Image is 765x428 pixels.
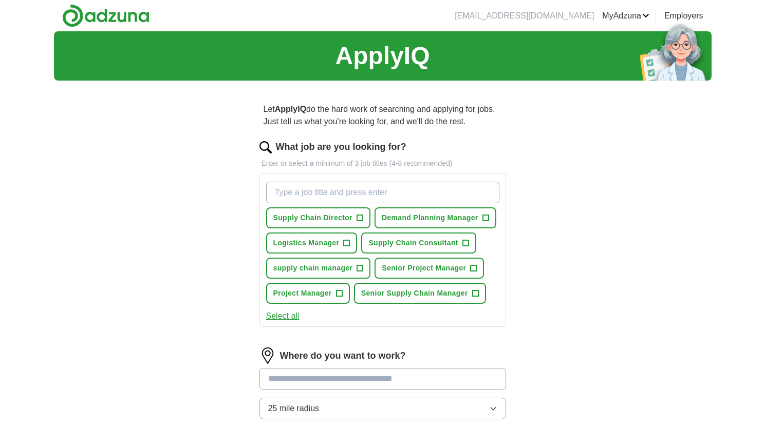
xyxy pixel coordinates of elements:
[259,398,506,419] button: 25 mile radius
[602,10,649,22] a: MyAdzuna
[266,182,499,203] input: Type a job title and press enter
[280,349,406,363] label: Where do you want to work?
[382,263,466,274] span: Senior Project Manager
[273,263,353,274] span: supply chain manager
[361,288,468,299] span: Senior Supply Chain Manager
[266,258,371,279] button: supply chain manager
[335,37,430,74] h1: ApplyIQ
[266,283,350,304] button: Project Manager
[259,141,272,153] img: search.png
[259,99,506,132] p: Let do the hard work of searching and applying for jobs. Just tell us what you're looking for, an...
[268,402,320,415] span: 25 mile radius
[62,4,150,27] img: Adzuna logo
[368,238,458,248] span: Supply Chain Consultant
[259,158,506,169] p: Enter or select a minimum of 3 job titles (4-8 recommended)
[259,347,276,364] img: location.png
[266,207,370,228] button: Supply Chain Director
[273,238,340,248] span: Logistics Manager
[275,105,306,113] strong: ApplyIQ
[361,232,476,254] button: Supply Chain Consultant
[375,207,496,228] button: Demand Planning Manager
[273,212,352,223] span: Supply Chain Director
[382,212,478,223] span: Demand Planning Manager
[455,10,594,22] li: [EMAIL_ADDRESS][DOMAIN_NAME]
[276,140,406,154] label: What job are you looking for?
[266,310,300,322] button: Select all
[266,232,358,254] button: Logistics Manager
[375,258,484,279] button: Senior Project Manager
[664,10,703,22] a: Employers
[354,283,486,304] button: Senior Supply Chain Manager
[273,288,332,299] span: Project Manager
